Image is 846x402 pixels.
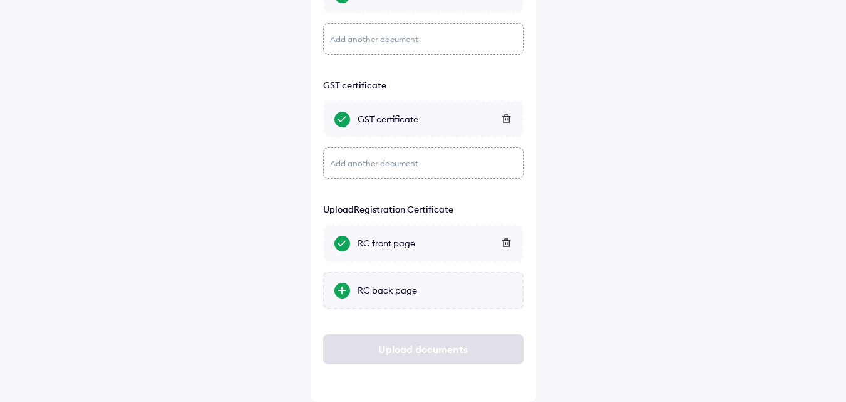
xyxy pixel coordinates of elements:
div: RC back page [358,284,512,297]
div: Add another document [323,23,524,55]
div: RC front page [358,237,512,250]
div: GST certificate [323,80,524,91]
div: Add another document [323,147,524,179]
p: Upload Registration Certificate [323,204,524,215]
div: GST` certificate [358,113,512,125]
